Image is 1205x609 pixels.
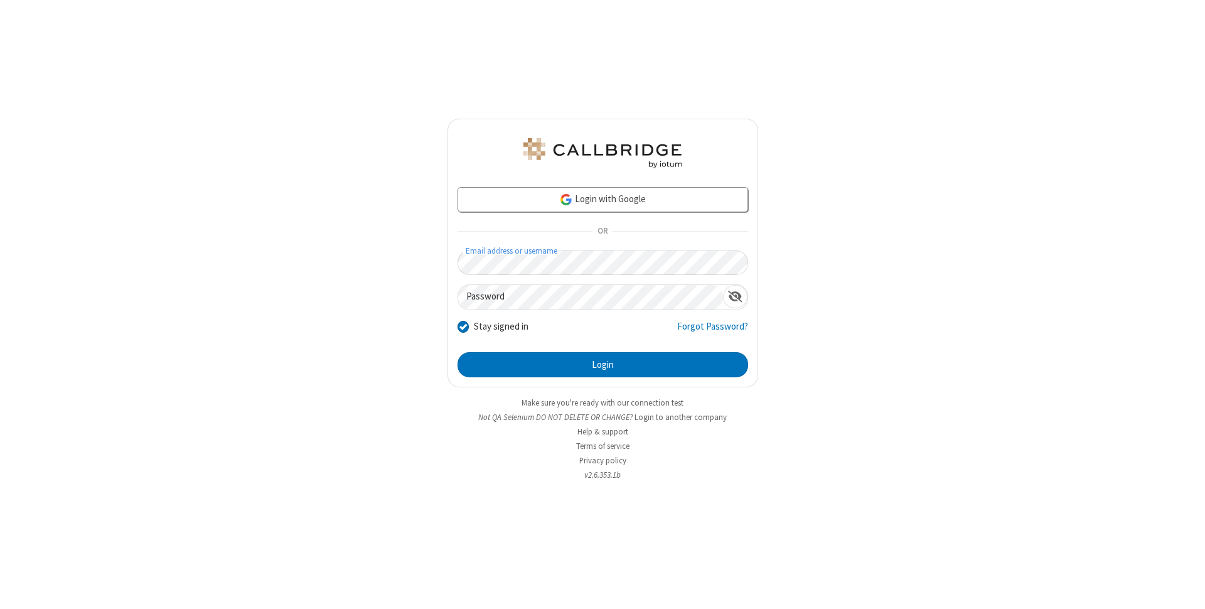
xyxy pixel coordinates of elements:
input: Password [458,285,723,310]
input: Email address or username [458,251,748,275]
a: Forgot Password? [677,320,748,343]
a: Terms of service [576,441,629,451]
div: Show password [723,285,747,308]
a: Help & support [577,426,628,437]
span: OR [592,223,613,240]
a: Login with Google [458,187,748,212]
button: Login [458,352,748,377]
li: v2.6.353.1b [447,469,758,481]
img: google-icon.png [559,193,573,207]
a: Privacy policy [579,455,626,466]
li: Not QA Selenium DO NOT DELETE OR CHANGE? [447,411,758,423]
button: Login to another company [635,411,727,423]
label: Stay signed in [474,320,528,334]
a: Make sure you're ready with our connection test [522,397,683,408]
img: QA Selenium DO NOT DELETE OR CHANGE [521,138,684,168]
